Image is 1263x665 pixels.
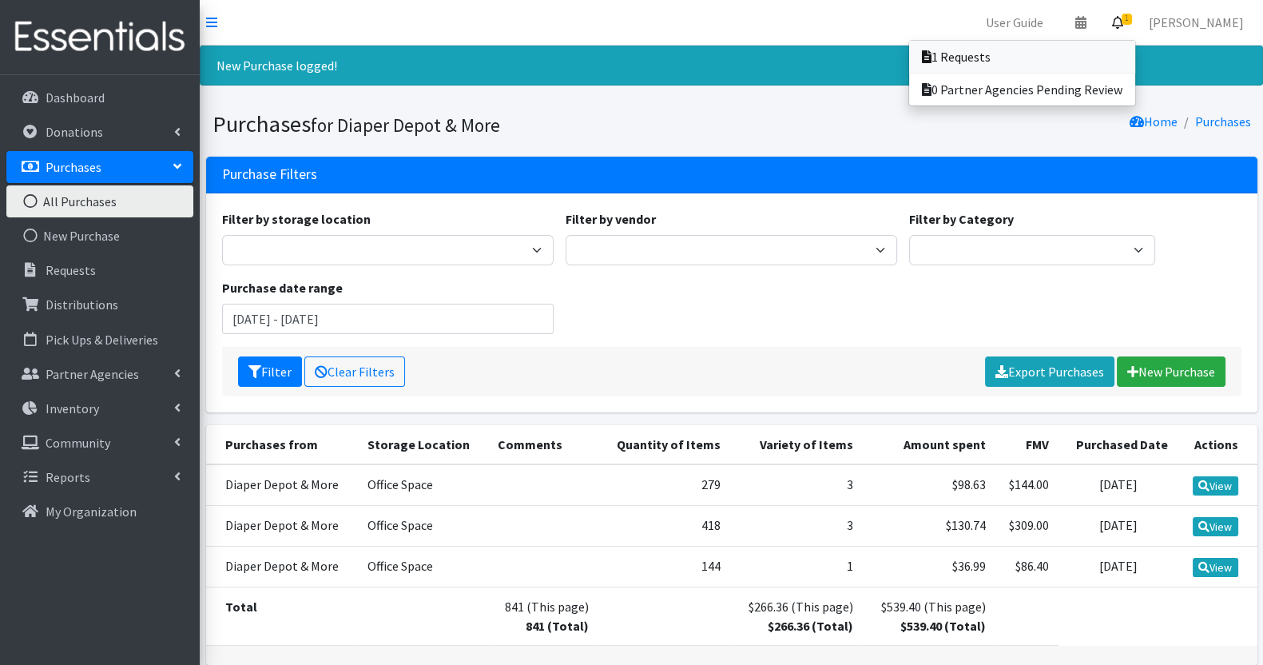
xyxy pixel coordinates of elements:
p: My Organization [46,504,137,520]
th: FMV [995,425,1058,464]
p: Dashboard [46,90,105,106]
td: $144.00 [995,464,1058,506]
a: 1 Requests [909,41,1135,73]
p: Partner Agencies [46,366,139,382]
a: View [1193,476,1238,496]
a: 0 Partner Agencies Pending Review [909,74,1135,106]
a: View [1193,517,1238,536]
th: Amount spent [863,425,995,464]
td: $266.36 (This page) [730,587,863,645]
td: $98.63 [863,464,995,506]
a: Home [1130,113,1178,129]
a: Distributions [6,289,193,321]
label: Filter by storage location [222,209,371,229]
td: [DATE] [1058,546,1178,587]
td: [DATE] [1058,505,1178,546]
a: All Purchases [6,185,193,217]
a: New Purchase [1117,356,1225,387]
span: 1 [1122,14,1132,25]
td: Office Space [358,464,488,506]
a: New Purchase [6,220,193,252]
td: $36.99 [863,546,995,587]
td: 841 (This page) [488,587,598,645]
th: Storage Location [358,425,488,464]
td: Office Space [358,505,488,546]
td: 418 [598,505,730,546]
a: Purchases [1195,113,1251,129]
th: Actions [1178,425,1257,464]
p: Requests [46,262,96,278]
th: Quantity of Items [598,425,730,464]
p: Pick Ups & Deliveries [46,332,158,348]
td: 3 [730,505,863,546]
th: Purchases from [206,425,359,464]
a: Clear Filters [304,356,405,387]
a: Dashboard [6,82,193,113]
p: Purchases [46,159,101,175]
p: Reports [46,469,90,485]
td: Office Space [358,546,488,587]
strong: $266.36 (Total) [768,618,853,634]
a: Donations [6,116,193,148]
a: My Organization [6,496,193,528]
strong: Total [225,599,257,615]
a: Pick Ups & Deliveries [6,324,193,356]
strong: $539.40 (Total) [900,618,986,634]
td: $539.40 (This page) [863,587,995,645]
td: 1 [730,546,863,587]
h3: Purchase Filters [222,166,317,183]
a: Export Purchases [985,356,1114,387]
td: Diaper Depot & More [206,464,359,506]
td: $309.00 [995,505,1058,546]
td: 279 [598,464,730,506]
a: User Guide [973,6,1056,38]
td: Diaper Depot & More [206,505,359,546]
strong: 841 (Total) [526,618,589,634]
label: Filter by Category [909,209,1014,229]
a: Purchases [6,151,193,183]
p: Inventory [46,400,99,416]
p: Donations [46,124,103,140]
th: Comments [488,425,598,464]
a: [PERSON_NAME] [1136,6,1257,38]
td: 3 [730,464,863,506]
img: HumanEssentials [6,10,193,64]
label: Filter by vendor [566,209,656,229]
a: Requests [6,254,193,286]
a: Inventory [6,392,193,424]
a: Partner Agencies [6,358,193,390]
a: 1 [1099,6,1136,38]
td: Diaper Depot & More [206,546,359,587]
div: New Purchase logged! [200,46,1263,86]
td: $86.40 [995,546,1058,587]
button: Filter [238,356,302,387]
p: Community [46,435,110,451]
td: $130.74 [863,505,995,546]
small: for Diaper Depot & More [311,113,500,137]
label: Purchase date range [222,278,343,297]
p: Distributions [46,297,118,313]
a: View [1193,558,1238,577]
a: Community [6,427,193,459]
h1: Purchases [212,110,726,138]
td: [DATE] [1058,464,1178,506]
th: Variety of Items [730,425,863,464]
td: 144 [598,546,730,587]
a: Reports [6,461,193,493]
input: January 1, 2011 - December 31, 2011 [222,304,554,334]
th: Purchased Date [1058,425,1178,464]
